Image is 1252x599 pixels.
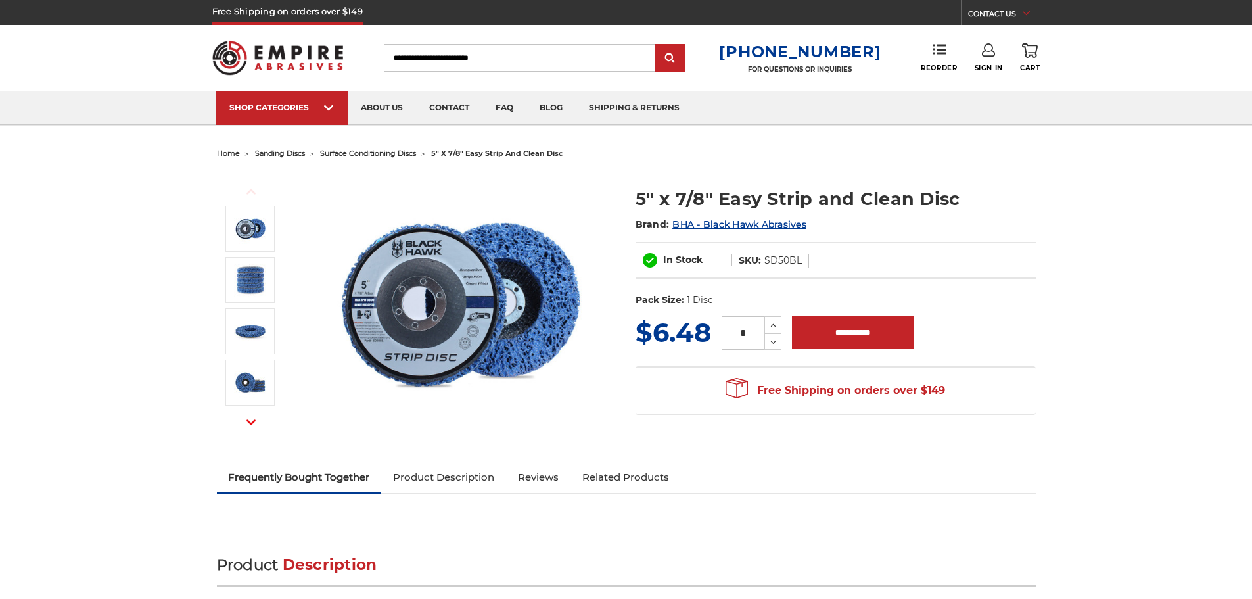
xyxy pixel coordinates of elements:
[636,293,684,307] dt: Pack Size:
[921,64,957,72] span: Reorder
[687,293,713,307] dd: 1 Disc
[235,408,267,437] button: Next
[329,172,592,435] img: blue clean and strip disc
[663,254,703,266] span: In Stock
[657,45,684,72] input: Submit
[234,366,267,399] img: 5" x 7/8" Easy Strip and Clean Disc
[576,91,693,125] a: shipping & returns
[234,264,267,297] img: paint stripper discs
[235,178,267,206] button: Previous
[672,218,806,230] a: BHA - Black Hawk Abrasives
[1020,64,1040,72] span: Cart
[739,254,761,268] dt: SKU:
[217,556,279,574] span: Product
[570,463,681,492] a: Related Products
[526,91,576,125] a: blog
[348,91,416,125] a: about us
[726,377,945,404] span: Free Shipping on orders over $149
[212,32,344,84] img: Empire Abrasives
[255,149,305,158] a: sanding discs
[636,186,1036,212] h1: 5" x 7/8" Easy Strip and Clean Disc
[217,149,240,158] a: home
[719,65,881,74] p: FOR QUESTIONS OR INQUIRIES
[921,43,957,72] a: Reorder
[217,463,382,492] a: Frequently Bought Together
[975,64,1003,72] span: Sign In
[234,212,267,245] img: blue clean and strip disc
[229,103,335,112] div: SHOP CATEGORIES
[482,91,526,125] a: faq
[719,42,881,61] a: [PHONE_NUMBER]
[381,463,506,492] a: Product Description
[234,315,267,348] img: 5" x 7/8" Easy Strip and Clean Disc
[506,463,570,492] a: Reviews
[764,254,802,268] dd: SD50BL
[1020,43,1040,72] a: Cart
[968,7,1040,25] a: CONTACT US
[416,91,482,125] a: contact
[320,149,416,158] a: surface conditioning discs
[636,218,670,230] span: Brand:
[283,556,377,574] span: Description
[636,316,711,348] span: $6.48
[431,149,563,158] span: 5" x 7/8" easy strip and clean disc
